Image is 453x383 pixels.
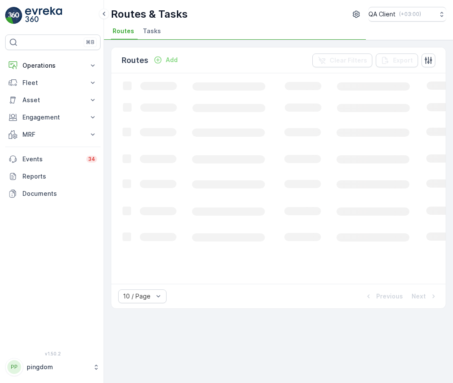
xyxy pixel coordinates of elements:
button: MRF [5,126,101,143]
a: Documents [5,185,101,202]
p: 34 [88,156,95,163]
button: Add [150,55,181,65]
p: pingdom [27,363,88,371]
img: logo [5,7,22,24]
p: Clear Filters [330,56,367,65]
p: Operations [22,61,83,70]
p: Asset [22,96,83,104]
button: Fleet [5,74,101,91]
button: QA Client(+03:00) [368,7,446,22]
a: Events34 [5,151,101,168]
div: PP [7,360,21,374]
button: Previous [363,291,404,301]
button: Asset [5,91,101,109]
button: Clear Filters [312,53,372,67]
p: MRF [22,130,83,139]
p: QA Client [368,10,396,19]
p: Routes & Tasks [111,7,188,21]
p: ( +03:00 ) [399,11,421,18]
p: Engagement [22,113,83,122]
span: Routes [113,27,134,35]
p: Documents [22,189,97,198]
a: Reports [5,168,101,185]
p: ⌘B [86,39,94,46]
p: Next [412,292,426,301]
img: logo_light-DOdMpM7g.png [25,7,62,24]
p: Previous [376,292,403,301]
button: Operations [5,57,101,74]
span: Tasks [143,27,161,35]
p: Fleet [22,78,83,87]
p: Reports [22,172,97,181]
p: Add [166,56,178,64]
p: Export [393,56,413,65]
button: Engagement [5,109,101,126]
p: Routes [122,54,148,66]
span: v 1.50.2 [5,351,101,356]
button: Export [376,53,418,67]
button: Next [411,291,439,301]
p: Events [22,155,81,163]
button: PPpingdom [5,358,101,376]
